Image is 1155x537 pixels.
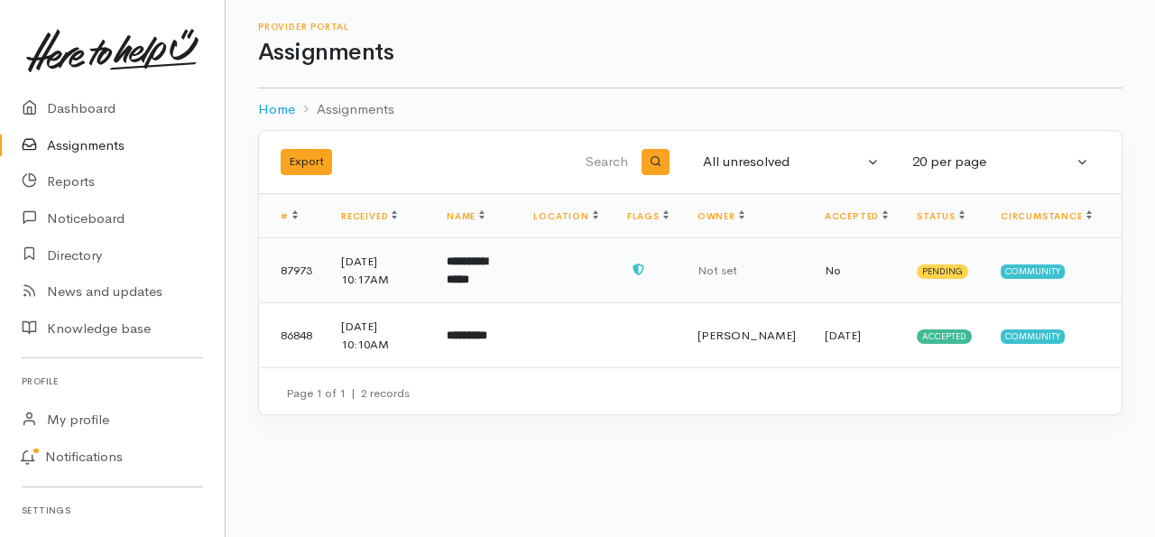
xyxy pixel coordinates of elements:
[917,264,968,279] span: Pending
[917,329,972,344] span: Accepted
[825,210,888,222] a: Accepted
[22,369,203,393] h6: Profile
[327,303,432,368] td: [DATE] 10:10AM
[281,210,298,222] a: #
[341,210,397,222] a: Received
[692,144,891,180] button: All unresolved
[447,210,485,222] a: Name
[281,149,332,175] button: Export
[258,22,1123,32] h6: Provider Portal
[698,210,744,222] a: Owner
[917,210,965,222] a: Status
[327,238,432,303] td: [DATE] 10:17AM
[259,303,327,368] td: 86848
[533,210,597,222] a: Location
[825,328,861,343] time: [DATE]
[1001,210,1092,222] a: Circumstance
[486,141,632,184] input: Search
[258,40,1123,66] h1: Assignments
[259,238,327,303] td: 87973
[698,328,796,343] span: [PERSON_NAME]
[901,144,1100,180] button: 20 per page
[258,88,1123,131] nav: breadcrumb
[22,498,203,523] h6: Settings
[912,152,1073,172] div: 20 per page
[258,99,295,120] a: Home
[1001,329,1065,344] span: Community
[1001,264,1065,279] span: Community
[351,385,356,401] span: |
[698,263,737,278] span: Not set
[627,210,669,222] a: Flags
[703,152,864,172] div: All unresolved
[286,385,410,401] small: Page 1 of 1 2 records
[295,99,394,120] li: Assignments
[825,263,841,278] span: No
